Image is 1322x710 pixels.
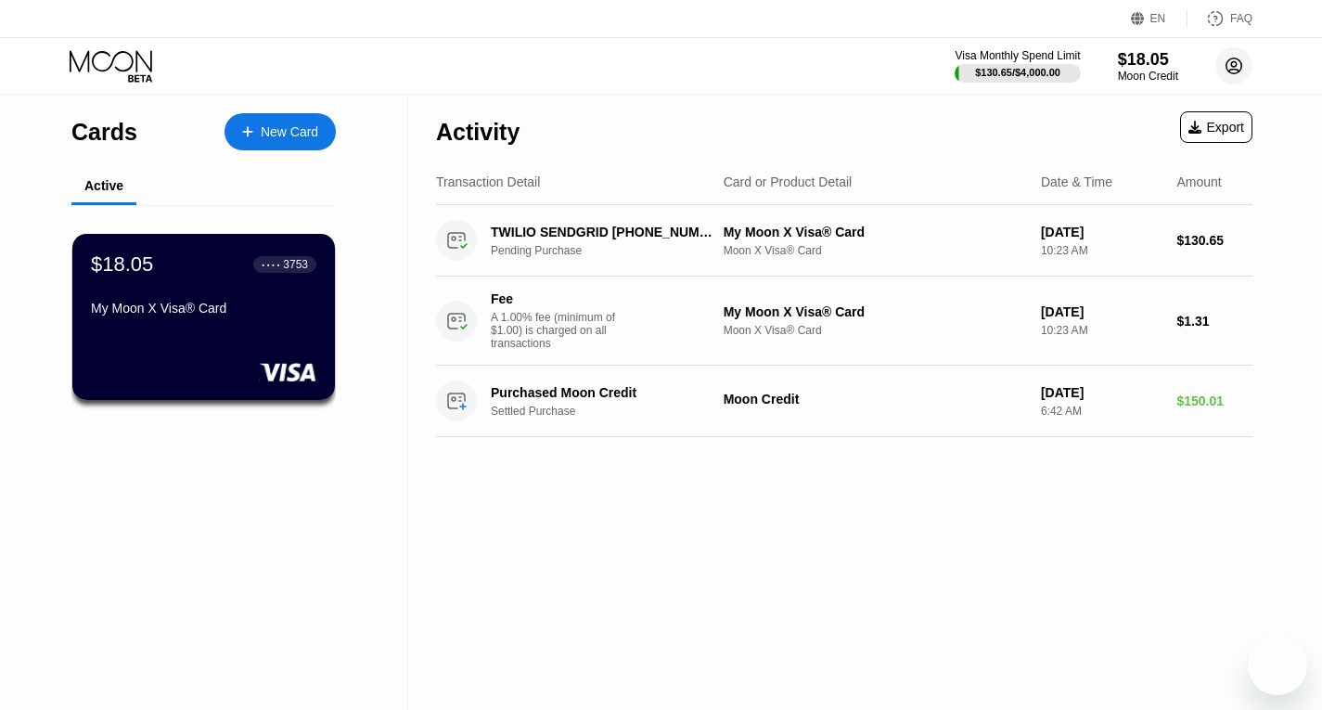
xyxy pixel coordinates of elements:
[1180,111,1252,143] div: Export
[491,405,736,418] div: Settled Purchase
[71,119,137,146] div: Cards
[1118,70,1178,83] div: Moon Credit
[955,49,1080,62] div: Visa Monthly Spend Limit
[491,225,719,239] div: TWILIO SENDGRID [PHONE_NUMBER] US
[1248,636,1307,695] iframe: Button to launch messaging window
[84,178,123,193] div: Active
[1131,9,1187,28] div: EN
[1041,405,1162,418] div: 6:42 AM
[975,67,1060,78] div: $130.65 / $4,000.00
[436,366,1252,437] div: Purchased Moon CreditSettled PurchaseMoon Credit[DATE]6:42 AM$150.01
[724,304,1026,319] div: My Moon X Visa® Card
[955,49,1080,83] div: Visa Monthly Spend Limit$130.65/$4,000.00
[1041,244,1162,257] div: 10:23 AM
[72,234,335,400] div: $18.05● ● ● ●3753My Moon X Visa® Card
[1041,385,1162,400] div: [DATE]
[261,124,318,140] div: New Card
[724,392,1026,407] div: Moon Credit
[436,119,520,146] div: Activity
[1118,50,1178,70] div: $18.05
[1150,12,1166,25] div: EN
[225,113,336,150] div: New Card
[491,244,736,257] div: Pending Purchase
[1188,120,1244,135] div: Export
[1041,324,1162,337] div: 10:23 AM
[491,385,719,400] div: Purchased Moon Credit
[436,205,1252,277] div: TWILIO SENDGRID [PHONE_NUMBER] USPending PurchaseMy Moon X Visa® CardMoon X Visa® Card[DATE]10:23...
[1176,314,1252,329] div: $1.31
[283,258,308,271] div: 3753
[491,311,630,350] div: A 1.00% fee (minimum of $1.00) is charged on all transactions
[91,252,153,277] div: $18.05
[1041,174,1112,189] div: Date & Time
[1041,225,1162,239] div: [DATE]
[1041,304,1162,319] div: [DATE]
[1176,174,1221,189] div: Amount
[1230,12,1252,25] div: FAQ
[1187,9,1252,28] div: FAQ
[262,262,280,267] div: ● ● ● ●
[1118,50,1178,83] div: $18.05Moon Credit
[91,301,316,316] div: My Moon X Visa® Card
[724,244,1026,257] div: Moon X Visa® Card
[1176,233,1252,248] div: $130.65
[724,174,853,189] div: Card or Product Detail
[1176,394,1252,408] div: $150.01
[436,277,1252,366] div: FeeA 1.00% fee (minimum of $1.00) is charged on all transactionsMy Moon X Visa® CardMoon X Visa® ...
[724,225,1026,239] div: My Moon X Visa® Card
[724,324,1026,337] div: Moon X Visa® Card
[491,291,621,306] div: Fee
[436,174,540,189] div: Transaction Detail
